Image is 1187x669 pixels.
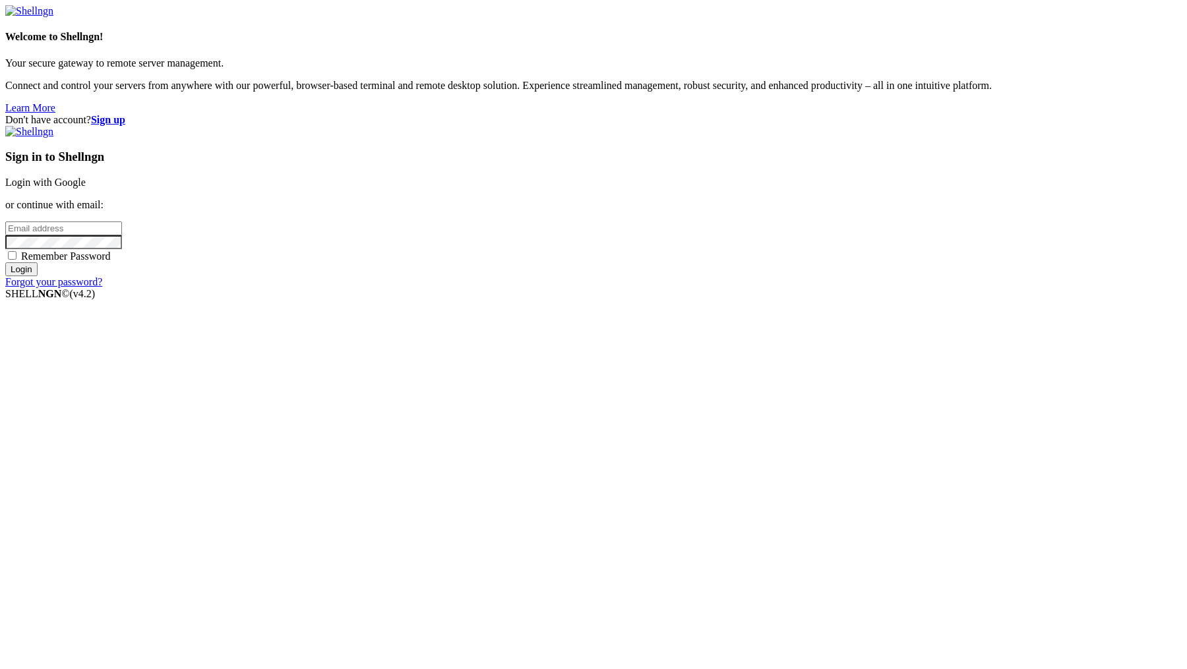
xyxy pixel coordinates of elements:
input: Login [5,262,38,276]
a: Learn More [5,102,55,113]
img: Shellngn [5,126,53,138]
div: Don't have account? [5,114,1182,126]
a: Forgot your password? [5,276,102,287]
span: SHELL © [5,288,95,299]
a: Sign up [91,114,125,125]
p: Connect and control your servers from anywhere with our powerful, browser-based terminal and remo... [5,80,1182,92]
span: Remember Password [21,250,111,262]
input: Email address [5,221,122,235]
b: NGN [38,288,62,299]
img: Shellngn [5,5,53,17]
h3: Sign in to Shellngn [5,150,1182,164]
p: Your secure gateway to remote server management. [5,57,1182,69]
span: 4.2.0 [70,288,96,299]
input: Remember Password [8,251,16,260]
a: Login with Google [5,177,86,188]
p: or continue with email: [5,199,1182,211]
h4: Welcome to Shellngn! [5,31,1182,43]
